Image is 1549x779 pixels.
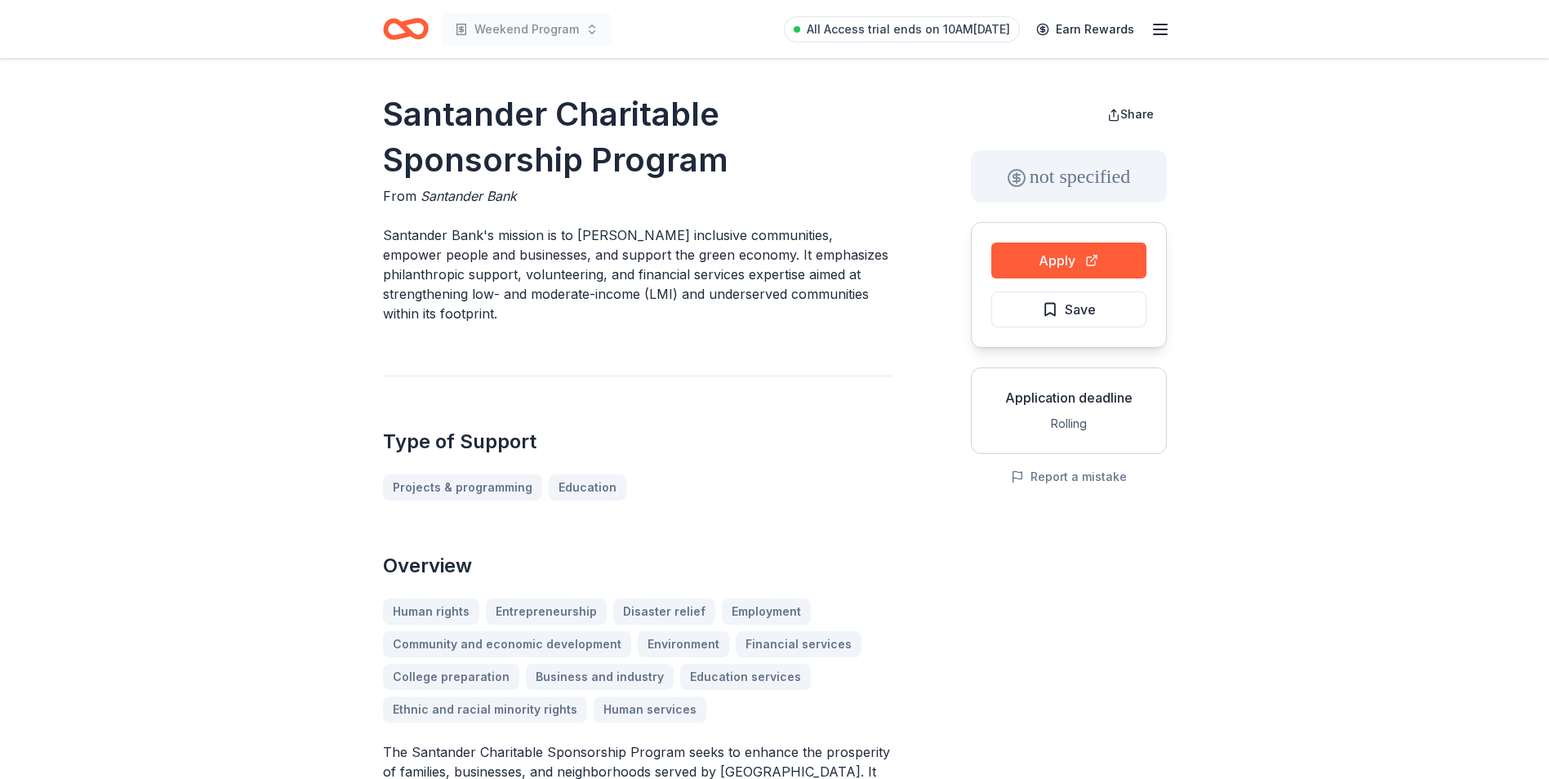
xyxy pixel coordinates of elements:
[985,414,1153,434] div: Rolling
[474,20,579,39] span: Weekend Program
[383,553,892,579] h2: Overview
[383,10,429,48] a: Home
[383,429,892,455] h2: Type of Support
[549,474,626,501] a: Education
[985,388,1153,407] div: Application deadline
[421,188,517,204] span: Santander Bank
[383,186,892,206] div: From
[442,13,612,46] button: Weekend Program
[1011,467,1127,487] button: Report a mistake
[1094,98,1167,131] button: Share
[1120,107,1154,121] span: Share
[1026,15,1144,44] a: Earn Rewards
[784,16,1020,42] a: All Access trial ends on 10AM[DATE]
[1065,299,1096,320] span: Save
[383,225,892,323] p: Santander Bank's mission is to [PERSON_NAME] inclusive communities, empower people and businesses...
[991,292,1146,327] button: Save
[807,20,1010,39] span: All Access trial ends on 10AM[DATE]
[383,91,892,183] h1: Santander Charitable Sponsorship Program
[991,243,1146,278] button: Apply
[383,474,542,501] a: Projects & programming
[971,150,1167,203] div: not specified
